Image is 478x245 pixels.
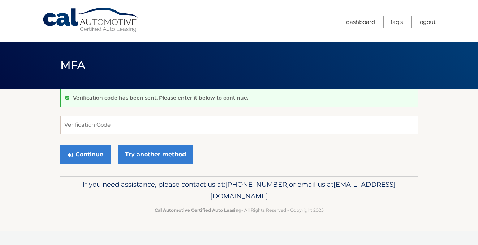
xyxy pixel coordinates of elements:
span: [PHONE_NUMBER] [225,180,289,189]
a: Dashboard [346,16,375,28]
a: Cal Automotive [42,7,140,33]
strong: Cal Automotive Certified Auto Leasing [155,207,241,213]
p: Verification code has been sent. Please enter it below to continue. [73,94,248,101]
a: FAQ's [391,16,403,28]
a: Try another method [118,145,193,164]
span: [EMAIL_ADDRESS][DOMAIN_NAME] [210,180,396,200]
p: - All Rights Reserved - Copyright 2025 [65,206,413,214]
input: Verification Code [60,116,418,134]
p: If you need assistance, please contact us at: or email us at [65,179,413,202]
a: Logout [418,16,436,28]
span: MFA [60,58,86,72]
button: Continue [60,145,111,164]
